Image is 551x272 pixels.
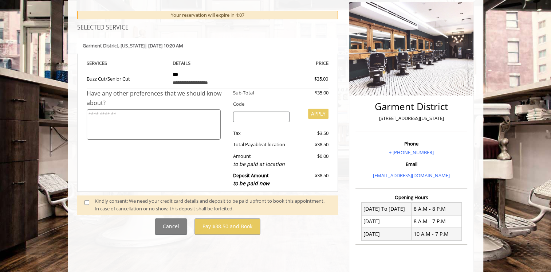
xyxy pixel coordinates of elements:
div: Kindly consent: We need your credit card details and deposit to be paid upfront to book this appo... [95,197,331,213]
div: $38.50 [295,172,328,187]
div: Sub-Total [228,89,295,97]
a: [EMAIL_ADDRESS][DOMAIN_NAME] [373,172,450,179]
div: Have any other preferences that we should know about? [87,89,228,108]
div: $38.50 [295,141,328,148]
th: DETAILS [167,59,248,67]
th: PRICE [248,59,329,67]
div: $3.50 [295,129,328,137]
p: [STREET_ADDRESS][US_STATE] [357,114,465,122]
td: [DATE] To [DATE] [361,203,412,215]
button: APPLY [308,109,328,119]
th: SERVICE [87,59,168,67]
div: Amount [228,152,295,168]
a: + [PHONE_NUMBER] [389,149,434,156]
div: $35.00 [295,89,328,97]
span: S [105,60,107,66]
td: 8 A.M - 8 P.M [412,203,462,215]
b: Deposit Amount [233,172,269,187]
h2: Garment District [357,101,465,112]
span: to be paid now [233,180,269,187]
div: $0.00 [295,152,328,168]
button: Pay $38.50 and Book [194,218,260,235]
button: Cancel [155,218,187,235]
div: Code [228,100,328,108]
div: Total Payable [228,141,295,148]
td: [DATE] [361,228,412,240]
td: 8 A.M - 7 P.M [412,215,462,228]
div: to be paid at location [233,160,290,168]
span: at location [262,141,285,148]
span: , [US_STATE] [118,42,145,49]
td: Buzz Cut/Senior Cut [87,67,168,89]
b: Garment District | [DATE] 10:20 AM [83,42,183,49]
div: $35.00 [288,75,328,83]
div: Your reservation will expire in 4:07 [77,11,338,19]
h3: SELECTED SERVICE [77,24,338,31]
h3: Email [357,162,465,167]
h3: Opening Hours [355,195,467,200]
h3: Phone [357,141,465,146]
div: Tax [228,129,295,137]
td: [DATE] [361,215,412,228]
td: 10 A.M - 7 P.M [412,228,462,240]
